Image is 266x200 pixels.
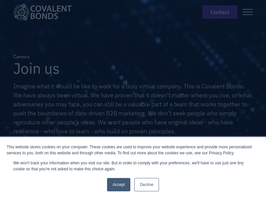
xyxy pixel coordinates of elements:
[13,60,253,76] h1: Join us
[202,5,237,19] a: contact
[13,160,253,172] p: We won't track your information when you visit our site. But in order to comply with your prefere...
[107,178,131,191] a: Accept
[13,82,253,136] div: Imagine what it would be like to work for a truly virtual company. This is Covalent Bonds. We hav...
[7,144,259,156] div: This website stores cookies on your computer. These cookies are used to improve your website expe...
[13,4,72,20] img: Covalent Bonds White / Teal Logo
[134,178,159,191] a: Decline
[13,53,253,60] div: Careers
[13,4,77,20] a: home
